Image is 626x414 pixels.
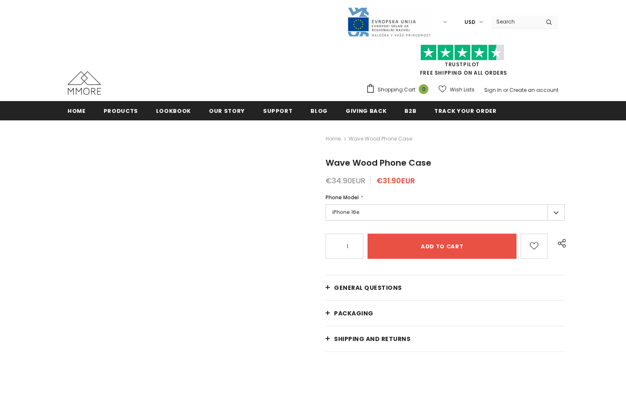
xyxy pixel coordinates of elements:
span: Wish Lists [450,86,475,94]
a: Home [326,134,341,144]
span: Shopping Cart [378,86,415,94]
span: support [263,107,293,115]
span: Products [104,107,138,115]
span: Lookbook [156,107,191,115]
span: Our Story [209,107,245,115]
input: Add to cart [368,234,516,259]
a: General Questions [326,275,565,300]
span: General Questions [334,284,402,292]
label: iPhone 16e [326,204,565,221]
a: Giving back [346,101,386,120]
span: Shipping and returns [334,335,410,343]
span: Blog [310,107,328,115]
span: or [503,86,508,94]
span: Wave Wood Phone Case [349,134,412,144]
a: B2B [404,101,416,120]
a: Lookbook [156,101,191,120]
span: Phone Model [326,194,359,201]
a: Shipping and returns [326,326,565,352]
input: Search Site [491,16,540,28]
img: MMORE Cases [68,71,101,95]
a: Track your order [434,101,496,120]
span: FREE SHIPPING ON ALL ORDERS [366,48,558,76]
span: 0 [419,84,428,94]
span: Giving back [346,107,386,115]
a: Shopping Cart 0 [366,83,433,96]
span: USD [464,18,475,26]
span: B2B [404,107,416,115]
a: PACKAGING [326,301,565,326]
a: Sign In [484,86,502,94]
a: Blog [310,101,328,120]
a: Products [104,101,138,120]
a: Create an account [509,86,558,94]
span: Wave Wood Phone Case [326,157,431,169]
a: Javni Razpis [347,18,431,25]
a: Our Story [209,101,245,120]
a: Home [68,101,86,120]
span: PACKAGING [334,309,373,318]
a: support [263,101,293,120]
span: Home [68,107,86,115]
span: Track your order [434,107,496,115]
a: Trustpilot [445,61,480,68]
a: Wish Lists [438,82,475,97]
img: Javni Razpis [347,7,431,37]
span: €34.90EUR [326,175,365,186]
img: Trust Pilot Stars [420,44,504,61]
span: €31.90EUR [376,175,415,186]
